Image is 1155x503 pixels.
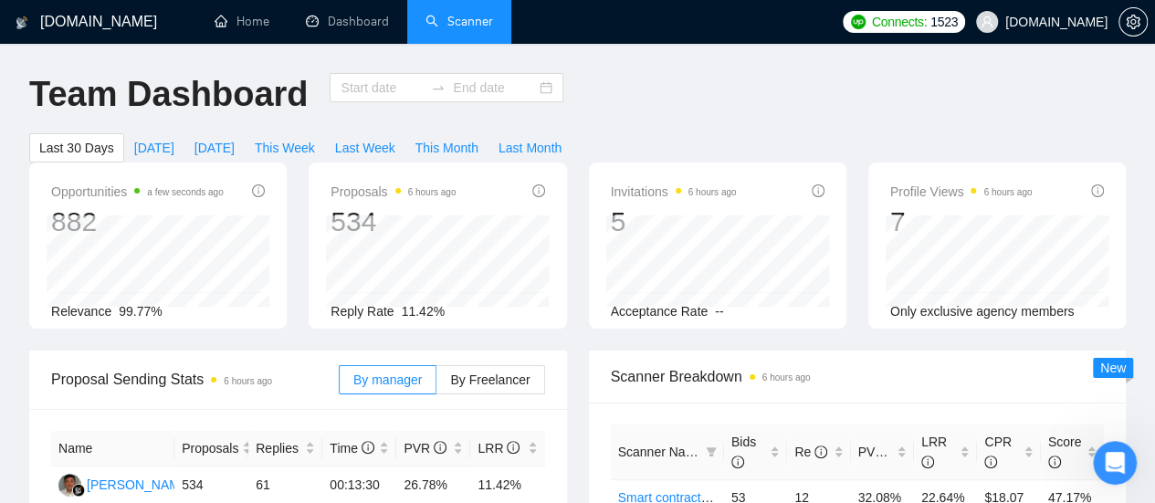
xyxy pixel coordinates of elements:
span: Bids [731,435,756,469]
span: 1523 [930,12,958,32]
div: Закрыть [320,7,353,40]
a: homeHome [215,14,269,29]
span: 99.77% [119,304,162,319]
span: New [1100,361,1126,375]
span: PVR [858,445,901,459]
time: 6 hours ago [224,376,272,386]
span: info-circle [507,441,520,454]
time: 6 hours ago [762,372,811,382]
div: 7 [890,204,1033,239]
span: Scanner Name [618,445,703,459]
span: info-circle [921,456,934,468]
time: a few seconds ago [147,187,223,197]
span: -- [715,304,723,319]
button: [DATE] [184,133,245,162]
span: By Freelancer [450,372,530,387]
button: go back [12,7,47,42]
span: Profile Views [890,181,1033,203]
span: Reply Rate [331,304,394,319]
span: 😞 [121,314,148,351]
img: SH [58,474,81,497]
button: [DATE] [124,133,184,162]
span: LRR [478,441,520,456]
span: This Week [255,138,315,158]
div: [PERSON_NAME] [87,475,192,495]
img: upwork-logo.png [851,15,866,29]
img: logo [16,8,28,37]
span: info-circle [362,441,374,454]
span: neutral face reaction [159,314,206,351]
span: info-circle [1091,184,1104,197]
span: Replies [256,438,301,458]
span: Last Month [499,138,562,158]
span: This Month [415,138,478,158]
span: info-circle [984,456,997,468]
span: Opportunities [51,181,224,203]
time: 6 hours ago [688,187,737,197]
img: gigradar-bm.png [72,484,85,497]
span: LRR [921,435,947,469]
div: 534 [331,204,456,239]
span: smiley reaction [199,307,262,355]
div: 5 [611,204,737,239]
span: info-circle [731,456,744,468]
span: swap-right [431,80,446,95]
button: Last 30 Days [29,133,124,162]
div: Была ли полезна эта статья? [22,296,343,316]
span: Proposal Sending Stats [51,368,339,391]
button: Last Month [488,133,572,162]
iframe: Intercom live chat [1093,441,1137,485]
span: filter [706,446,717,457]
th: Replies [248,431,322,466]
th: Proposals [174,431,248,466]
input: Start date [341,78,424,98]
span: Time [330,441,373,456]
span: dashboard [306,15,319,27]
h1: Team Dashboard [29,73,308,116]
a: Открыть в справочном центре [69,373,295,388]
span: [DATE] [134,138,174,158]
span: Dashboard [328,14,389,29]
span: Only exclusive agency members [890,304,1075,319]
input: End date [453,78,536,98]
span: 11.42% [402,304,445,319]
span: Scanner Breakdown [611,365,1105,388]
span: Re [794,445,827,459]
th: Name [51,431,174,466]
span: [DATE] [194,138,235,158]
span: info-circle [812,184,824,197]
span: 😃 [213,307,248,355]
span: Invitations [611,181,737,203]
button: Развернуть окно [286,7,320,42]
span: CPR [984,435,1012,469]
span: 😐 [169,314,195,351]
span: info-circle [434,441,446,454]
span: Score [1048,435,1082,469]
span: filter [702,438,720,466]
span: disappointed reaction [111,314,159,351]
button: Last Week [325,133,405,162]
a: setting [1118,15,1148,29]
span: user [981,16,993,28]
a: searchScanner [425,14,493,29]
span: Last 30 Days [39,138,114,158]
a: SH[PERSON_NAME] [58,477,192,491]
span: Proposals [182,438,238,458]
time: 6 hours ago [983,187,1032,197]
button: This Week [245,133,325,162]
span: info-circle [532,184,545,197]
div: 882 [51,204,224,239]
span: info-circle [252,184,265,197]
time: 6 hours ago [408,187,457,197]
span: Relevance [51,304,111,319]
span: setting [1119,15,1147,29]
span: By manager [353,372,422,387]
span: Proposals [331,181,456,203]
span: Last Week [335,138,395,158]
button: setting [1118,7,1148,37]
button: This Month [405,133,488,162]
span: PVR [404,441,446,456]
span: info-circle [887,445,900,458]
span: Acceptance Rate [611,304,709,319]
span: info-circle [814,445,827,458]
